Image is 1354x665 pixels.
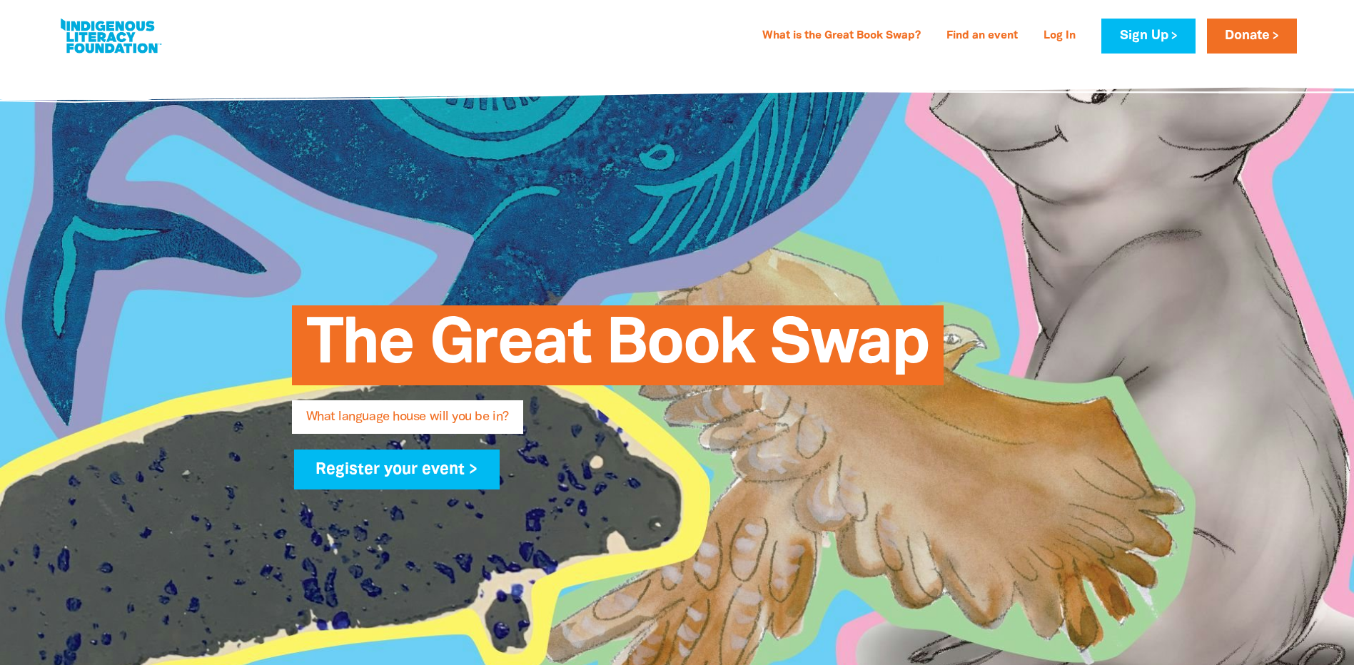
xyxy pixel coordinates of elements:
[754,25,929,48] a: What is the Great Book Swap?
[1207,19,1297,54] a: Donate
[1101,19,1195,54] a: Sign Up
[938,25,1026,48] a: Find an event
[294,450,500,489] a: Register your event >
[306,411,509,434] span: What language house will you be in?
[306,316,929,385] span: The Great Book Swap
[1035,25,1084,48] a: Log In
